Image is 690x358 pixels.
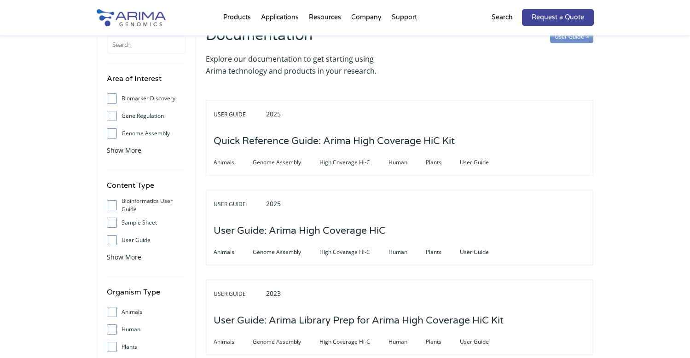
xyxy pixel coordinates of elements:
[522,9,594,26] a: Request a Quote
[206,25,395,53] h2: Documentation
[206,53,395,77] p: Explore our documentation to get starting using Arima technology and products in your research.
[107,146,141,155] span: Show More
[492,12,513,23] p: Search
[107,340,186,354] label: Plants
[266,199,281,208] span: 2025
[214,109,264,120] span: User Guide
[266,110,281,118] span: 2025
[107,286,186,305] h4: Organism Type
[253,336,319,347] span: Genome Assembly
[460,336,507,347] span: User Guide
[214,316,504,326] a: User Guide: Arima Library Prep for Arima High Coverage HiC Kit
[107,109,186,123] label: Gene Regulation
[107,179,186,198] h4: Content Type
[214,217,386,245] h3: User Guide: Arima High Coverage HiC
[388,247,426,258] span: Human
[214,336,253,347] span: Animals
[426,336,460,347] span: Plants
[319,247,388,258] span: High Coverage Hi-C
[426,157,460,168] span: Plants
[388,336,426,347] span: Human
[107,198,186,212] label: Bioinformatics User Guide
[214,157,253,168] span: Animals
[388,157,426,168] span: Human
[107,216,186,230] label: Sample Sheet
[107,92,186,105] label: Biomarker Discovery
[214,127,455,156] h3: Quick Reference Guide: Arima High Coverage HiC Kit
[107,323,186,336] label: Human
[214,306,504,335] h3: User Guide: Arima Library Prep for Arima High Coverage HiC Kit
[550,30,593,43] input: User Guide
[107,73,186,92] h4: Area of Interest
[97,9,166,26] img: Arima-Genomics-logo
[214,247,253,258] span: Animals
[319,157,388,168] span: High Coverage Hi-C
[426,247,460,258] span: Plants
[107,127,186,140] label: Genome Assembly
[319,336,388,347] span: High Coverage Hi-C
[107,305,186,319] label: Animals
[214,199,264,210] span: User Guide
[214,226,386,236] a: User Guide: Arima High Coverage HiC
[266,289,281,298] span: 2023
[214,136,455,146] a: Quick Reference Guide: Arima High Coverage HiC Kit
[253,157,319,168] span: Genome Assembly
[253,247,319,258] span: Genome Assembly
[107,253,141,261] span: Show More
[107,233,186,247] label: User Guide
[460,157,507,168] span: User Guide
[107,35,186,54] input: Search
[460,247,507,258] span: User Guide
[214,289,264,300] span: User Guide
